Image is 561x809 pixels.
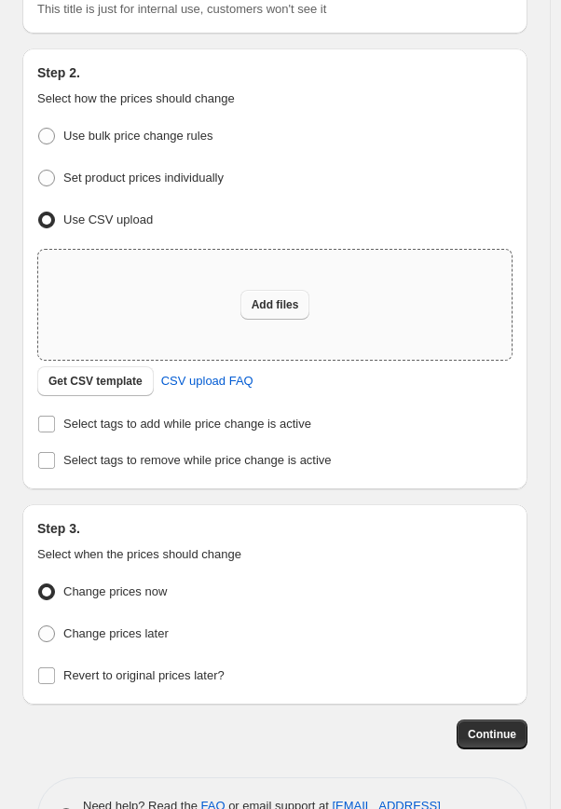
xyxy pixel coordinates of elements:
[63,453,332,467] span: Select tags to remove while price change is active
[63,584,167,598] span: Change prices now
[37,545,513,564] p: Select when the prices should change
[37,366,154,396] button: Get CSV template
[63,213,153,226] span: Use CSV upload
[63,171,224,185] span: Set product prices individually
[252,297,299,312] span: Add files
[63,129,212,143] span: Use bulk price change rules
[240,290,310,320] button: Add files
[37,2,326,16] span: This title is just for internal use, customers won't see it
[63,417,311,431] span: Select tags to add while price change is active
[63,626,169,640] span: Change prices later
[150,366,265,396] a: CSV upload FAQ
[48,374,143,389] span: Get CSV template
[37,519,513,538] h2: Step 3.
[63,668,225,682] span: Revert to original prices later?
[37,89,513,108] p: Select how the prices should change
[457,720,527,749] button: Continue
[161,372,253,391] span: CSV upload FAQ
[37,63,513,82] h2: Step 2.
[468,727,516,742] span: Continue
